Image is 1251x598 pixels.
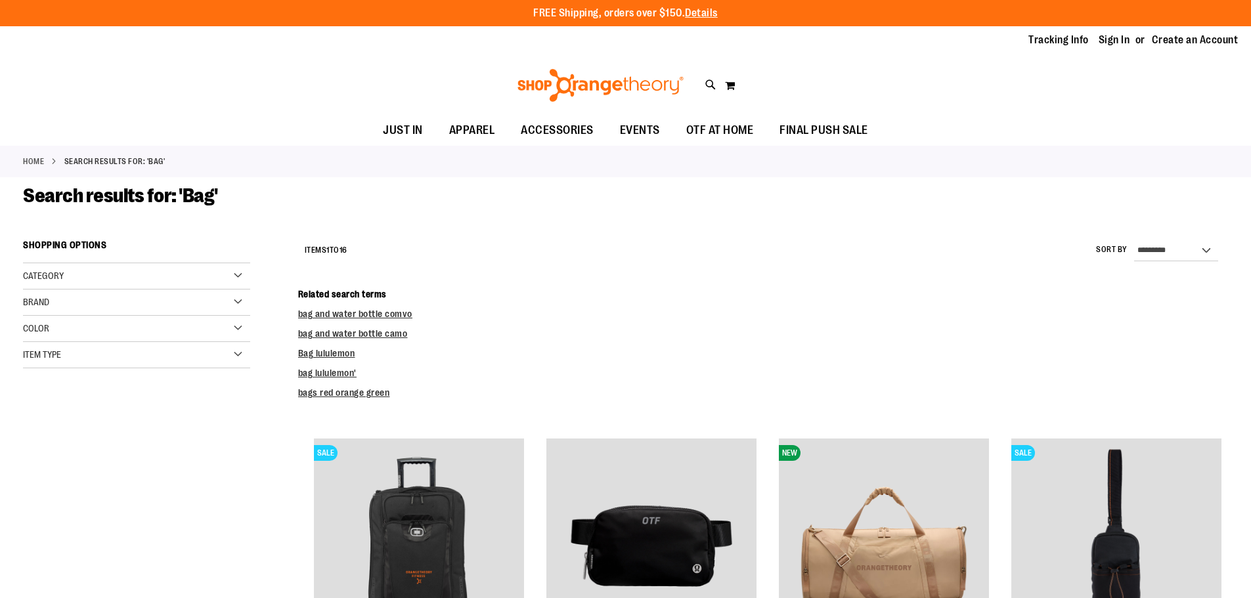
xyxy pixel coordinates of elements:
a: Tracking Info [1028,33,1089,47]
span: FINAL PUSH SALE [779,116,868,145]
a: Home [23,156,44,167]
span: ACCESSORIES [521,116,594,145]
span: Search results for: 'Bag' [23,184,218,207]
span: Item Type [23,349,61,360]
span: SALE [314,445,338,461]
strong: Search results for: 'Bag' [64,156,165,167]
h2: Items to [305,240,347,261]
span: 16 [340,246,347,255]
dt: Related search terms [298,288,1228,301]
label: Sort By [1096,244,1128,255]
span: SALE [1011,445,1035,461]
span: Color [23,323,49,333]
span: EVENTS [620,116,660,145]
span: 1 [326,246,330,255]
img: Shop Orangetheory [516,69,686,102]
p: FREE Shipping, orders over $150. [533,6,718,21]
span: OTF AT HOME [686,116,754,145]
span: Category [23,270,64,281]
a: bag and water bottle comvo [298,309,412,319]
a: bag lululemon' [298,368,357,378]
a: Create an Account [1152,33,1239,47]
a: bag and water bottle camo [298,328,408,339]
a: Sign In [1099,33,1130,47]
a: Details [685,7,718,19]
span: NEW [779,445,801,461]
span: JUST IN [383,116,423,145]
a: bags red orange green [298,387,390,398]
a: Bag lululemon [298,348,355,358]
strong: Shopping Options [23,234,250,263]
span: Brand [23,297,49,307]
span: APPAREL [449,116,495,145]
